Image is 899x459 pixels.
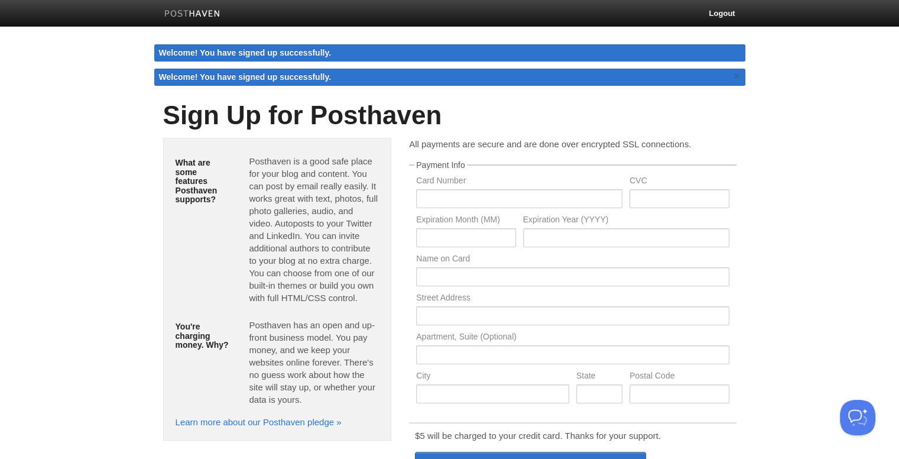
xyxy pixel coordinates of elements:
[732,69,742,83] a: ×
[249,319,379,406] p: Posthaven has an open and up-front business model. You pay money, and we keep your websites onlin...
[415,429,730,442] p: $5 will be charged to your credit card. Thanks for your support.
[629,371,729,383] label: Postal Code
[416,332,729,344] label: Apartment, Suite (Optional)
[629,176,729,188] label: CVC
[576,371,622,383] label: State
[416,371,569,383] label: City
[409,138,736,150] p: All payments are secure and are done over encrypted SSL connections.
[164,10,220,19] img: Posthaven-bar
[163,101,736,130] h1: Sign Up for Posthaven
[416,254,729,266] label: Name on Card
[414,161,467,169] legend: Payment Info
[154,44,745,62] div: Welcome! You have signed up successfully.
[523,215,729,227] label: Expiration Year (YYYY)
[176,159,232,204] h5: What are some features Posthaven supports?
[416,215,515,227] label: Expiration Month (MM)
[416,293,729,305] label: Street Address
[840,400,875,435] iframe: Help Scout Beacon - Open
[416,176,622,188] label: Card Number
[176,417,342,427] a: Learn more about our Posthaven pledge »
[249,155,379,304] p: Posthaven is a good safe place for your blog and content. You can post by email really easily. It...
[176,322,232,350] h5: You're charging money. Why?
[159,72,332,82] span: Welcome! You have signed up successfully.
